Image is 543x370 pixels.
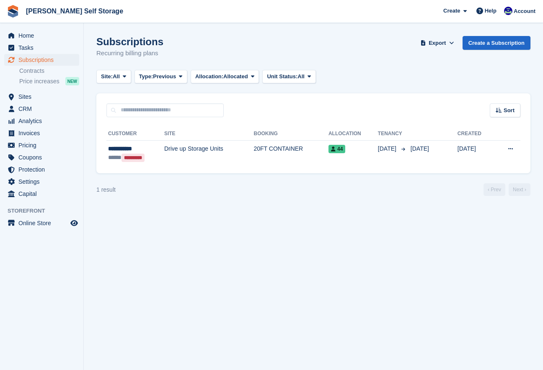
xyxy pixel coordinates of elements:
h1: Subscriptions [96,36,163,47]
span: Price increases [19,77,59,85]
button: Type: Previous [134,70,187,84]
span: Coupons [18,152,69,163]
span: Allocated [223,72,248,81]
a: menu [4,103,79,115]
a: menu [4,188,79,200]
td: Drive up Storage Units [164,140,254,167]
span: Capital [18,188,69,200]
a: menu [4,42,79,54]
span: All [113,72,120,81]
a: menu [4,54,79,66]
span: Online Store [18,217,69,229]
a: menu [4,91,79,103]
span: Help [485,7,496,15]
a: menu [4,164,79,175]
th: Customer [106,127,164,141]
span: Subscriptions [18,54,69,66]
span: Sort [504,106,515,115]
span: Account [514,7,535,15]
th: Booking [253,127,328,141]
span: Type: [139,72,153,81]
a: menu [4,176,79,188]
a: menu [4,217,79,229]
a: menu [4,30,79,41]
span: Settings [18,176,69,188]
a: Preview store [69,218,79,228]
span: CRM [18,103,69,115]
button: Unit Status: All [262,70,315,84]
span: [DATE] [411,145,429,152]
img: stora-icon-8386f47178a22dfd0bd8f6a31ec36ba5ce8667c1dd55bd0f319d3a0aa187defe.svg [7,5,19,18]
a: Contracts [19,67,79,75]
a: menu [4,127,79,139]
span: Export [429,39,446,47]
a: Create a Subscription [463,36,530,50]
span: Invoices [18,127,69,139]
span: 44 [328,145,345,153]
span: Tasks [18,42,69,54]
a: [PERSON_NAME] Self Storage [23,4,127,18]
span: Allocation: [195,72,223,81]
nav: Page [482,183,532,196]
button: Export [419,36,456,50]
span: Unit Status: [267,72,297,81]
button: Allocation: Allocated [191,70,259,84]
span: Previous [153,72,176,81]
td: [DATE] [458,140,494,167]
div: NEW [65,77,79,85]
th: Allocation [328,127,378,141]
p: Recurring billing plans [96,49,163,58]
div: 1 result [96,185,116,194]
button: Site: All [96,70,131,84]
a: Next [509,183,530,196]
span: Site: [101,72,113,81]
span: Analytics [18,115,69,127]
span: [DATE] [378,144,398,153]
span: Protection [18,164,69,175]
img: Justin Farthing [504,7,512,15]
span: Pricing [18,139,69,151]
td: 20FT CONTAINER [253,140,328,167]
span: Home [18,30,69,41]
span: Storefront [8,207,83,215]
th: Tenancy [378,127,407,141]
span: Create [443,7,460,15]
span: Sites [18,91,69,103]
th: Created [458,127,494,141]
a: Previous [484,183,505,196]
a: menu [4,152,79,163]
th: Site [164,127,254,141]
span: All [297,72,305,81]
a: menu [4,139,79,151]
a: menu [4,115,79,127]
a: Price increases NEW [19,77,79,86]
